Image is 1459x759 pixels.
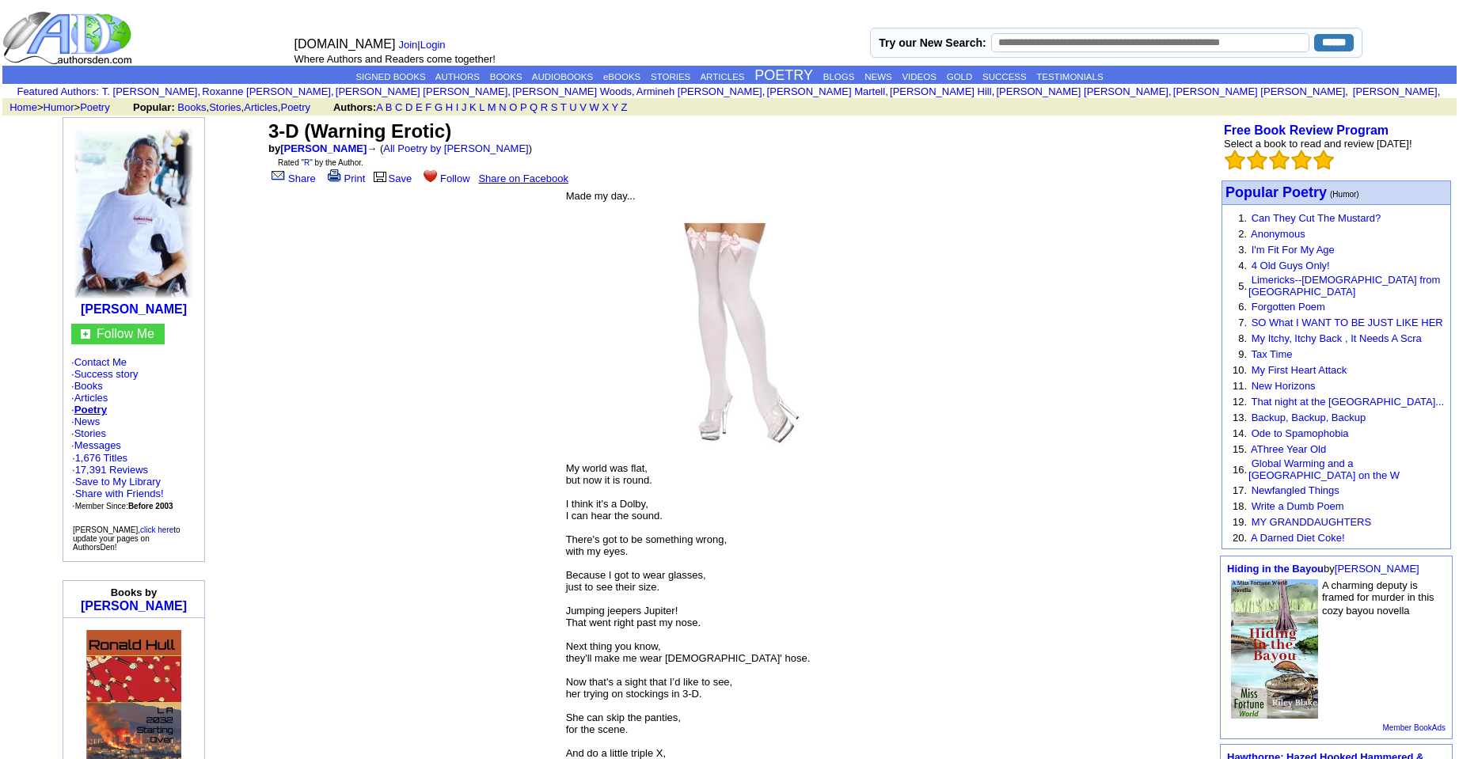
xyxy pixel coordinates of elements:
[133,101,642,113] font: , , ,
[376,101,382,113] a: A
[75,502,173,510] font: Member Since:
[1225,186,1327,199] a: Popular Poetry
[74,416,101,427] a: News
[1252,516,1371,528] a: MY GRANDDAUGHTERS
[1238,280,1247,292] font: 5.
[1252,380,1316,392] a: New Horizons
[74,368,139,380] a: Success story
[44,101,74,113] a: Humor
[74,380,103,392] a: Books
[334,88,336,97] font: i
[1252,412,1366,423] a: Backup, Backup, Backup
[280,142,367,154] a: [PERSON_NAME]
[268,142,367,154] font: by
[371,169,389,182] img: library.gif
[1233,532,1247,544] font: 20.
[1330,190,1359,199] font: (Humor)
[1313,150,1334,170] img: bigemptystars.png
[97,327,154,340] a: Follow Me
[490,72,522,82] a: BOOKS
[420,173,470,184] a: Follow
[333,101,376,113] b: Authors:
[386,101,393,113] a: B
[1248,274,1440,298] a: Limericks--[DEMOGRAPHIC_DATA] from [GEOGRAPHIC_DATA]
[17,85,96,97] a: Featured Authors
[133,622,134,628] img: shim.gif
[1238,348,1247,360] font: 9.
[420,39,446,51] a: Login
[81,302,187,316] b: [PERSON_NAME]
[765,88,766,97] font: i
[1173,85,1345,97] a: [PERSON_NAME] [PERSON_NAME]
[530,101,538,113] a: Q
[1247,150,1267,170] img: bigemptystars.png
[1233,464,1247,476] font: 16.
[551,101,558,113] a: S
[621,101,628,113] a: Z
[879,36,986,49] label: Try our New Search:
[1233,380,1247,392] font: 11.
[102,85,198,97] a: T. [PERSON_NAME]
[1251,396,1444,408] a: That night at the [GEOGRAPHIC_DATA]...
[1269,150,1290,170] img: bigemptystars.png
[424,169,437,182] img: heart.gif
[371,173,412,184] a: Save
[1224,123,1389,137] a: Free Book Review Program
[611,101,617,113] a: Y
[1227,563,1419,575] font: by
[80,101,110,113] a: Poetry
[541,101,548,113] a: R
[71,439,121,451] font: ·
[435,101,443,113] a: G
[304,158,310,167] a: R
[1252,332,1422,344] a: My Itchy, Itchy Back , It Needs A Scra
[635,88,636,97] font: i
[1251,532,1345,544] a: A Darned Diet Coke!
[511,88,512,97] font: i
[1251,348,1292,360] a: Tax Time
[890,85,992,97] a: [PERSON_NAME] Hill
[1350,85,1438,97] a: [PERSON_NAME]
[996,85,1168,97] a: [PERSON_NAME] [PERSON_NAME]
[294,53,495,65] font: Where Authors and Readers come together!
[1238,244,1247,256] font: 3.
[1238,212,1247,224] font: 1.
[1252,212,1381,224] a: Can They Cut The Mustard?
[74,404,107,416] a: Poetry
[902,72,936,82] a: VIDEOS
[700,72,744,82] a: ARTICLES
[664,219,817,447] img: 283706.jpg
[355,72,425,82] a: SIGNED BOOKS
[754,67,813,83] a: POETRY
[294,37,395,51] font: [DOMAIN_NAME]
[135,622,136,628] img: shim.gif
[74,439,121,451] a: Messages
[579,101,587,113] a: V
[133,101,175,113] b: Popular:
[1238,260,1247,271] font: 4.
[947,72,973,82] a: GOLD
[1231,579,1318,719] img: 75936.jpg
[272,169,285,182] img: share_page.gif
[1252,427,1349,439] a: Ode to Spamophobia
[72,476,164,511] font: · · ·
[1238,317,1247,328] font: 7.
[994,88,996,97] font: i
[590,101,599,113] a: W
[72,452,173,511] font: · ·
[1233,500,1247,512] font: 18.
[1252,364,1347,376] a: My First Heart Attack
[469,101,477,113] a: K
[767,85,886,97] a: [PERSON_NAME] Martell
[1233,364,1247,376] font: 10.
[478,173,568,184] a: Share on Facebook
[425,101,431,113] a: F
[140,526,173,534] a: click here
[75,476,161,488] a: Save to My Library
[1252,260,1330,271] a: 4 Old Guys Only!
[1252,244,1335,256] a: I'm Fit For My Age
[462,101,467,113] a: J
[1252,484,1339,496] a: Newfangled Things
